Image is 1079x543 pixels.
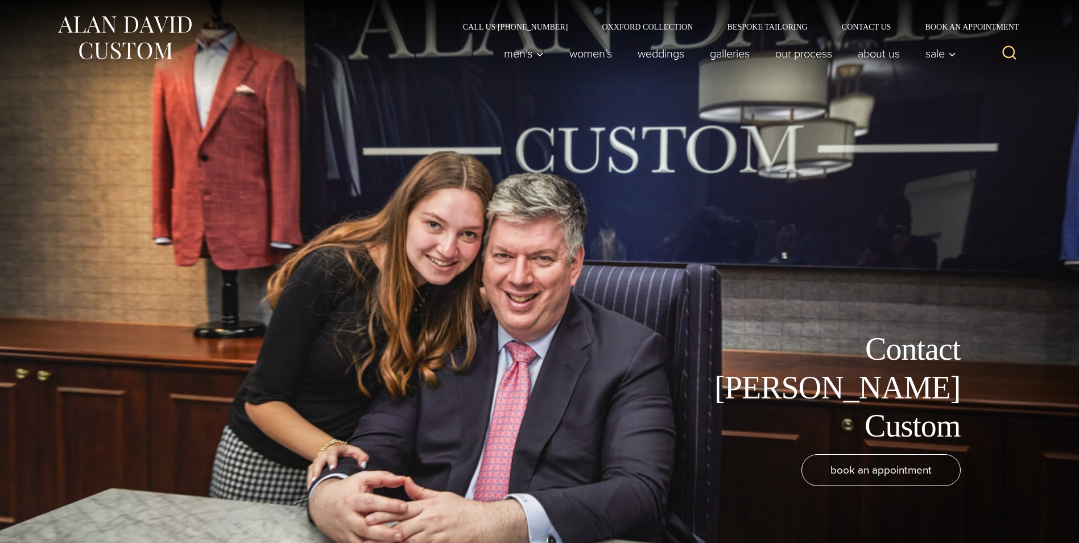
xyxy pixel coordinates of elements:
span: Sale [925,48,956,59]
a: Our Process [762,42,845,65]
a: Oxxford Collection [585,23,710,31]
a: Book an Appointment [908,23,1023,31]
img: Alan David Custom [56,13,193,63]
nav: Secondary Navigation [446,23,1023,31]
span: book an appointment [830,462,932,478]
a: Bespoke Tailoring [710,23,824,31]
h1: Contact [PERSON_NAME] Custom [705,330,961,445]
a: book an appointment [801,454,961,486]
a: Women’s [556,42,625,65]
a: Call Us [PHONE_NUMBER] [446,23,585,31]
a: Galleries [697,42,762,65]
a: weddings [625,42,697,65]
button: View Search Form [996,40,1023,67]
nav: Primary Navigation [491,42,962,65]
span: Men’s [504,48,544,59]
a: Contact Us [825,23,908,31]
a: About Us [845,42,912,65]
